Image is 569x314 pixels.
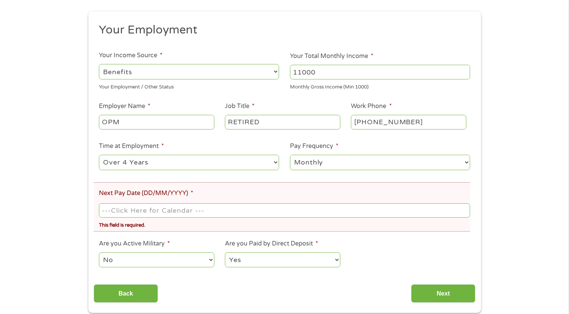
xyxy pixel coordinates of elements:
h2: Your Employment [99,23,464,38]
label: Your Income Source [99,52,162,59]
input: ---Click Here for Calendar --- [99,203,470,218]
label: Next Pay Date (DD/MM/YYYY) [99,189,193,197]
label: Are you Active Military [99,240,170,248]
label: Time at Employment [99,142,164,150]
input: (231) 754-4010 [351,115,466,129]
div: This field is required. [99,219,470,229]
label: Work Phone [351,102,391,110]
label: Your Total Monthly Income [290,52,373,60]
div: Your Employment / Other Status [99,81,279,91]
input: 1800 [290,65,470,79]
label: Are you Paid by Direct Deposit [225,240,318,248]
input: Walmart [99,115,214,129]
label: Job Title [225,102,255,110]
input: Next [411,284,475,303]
label: Pay Frequency [290,142,338,150]
input: Cashier [225,115,340,129]
label: Employer Name [99,102,150,110]
div: Monthly Gross Income (Min 1000) [290,81,470,91]
input: Back [94,284,158,303]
